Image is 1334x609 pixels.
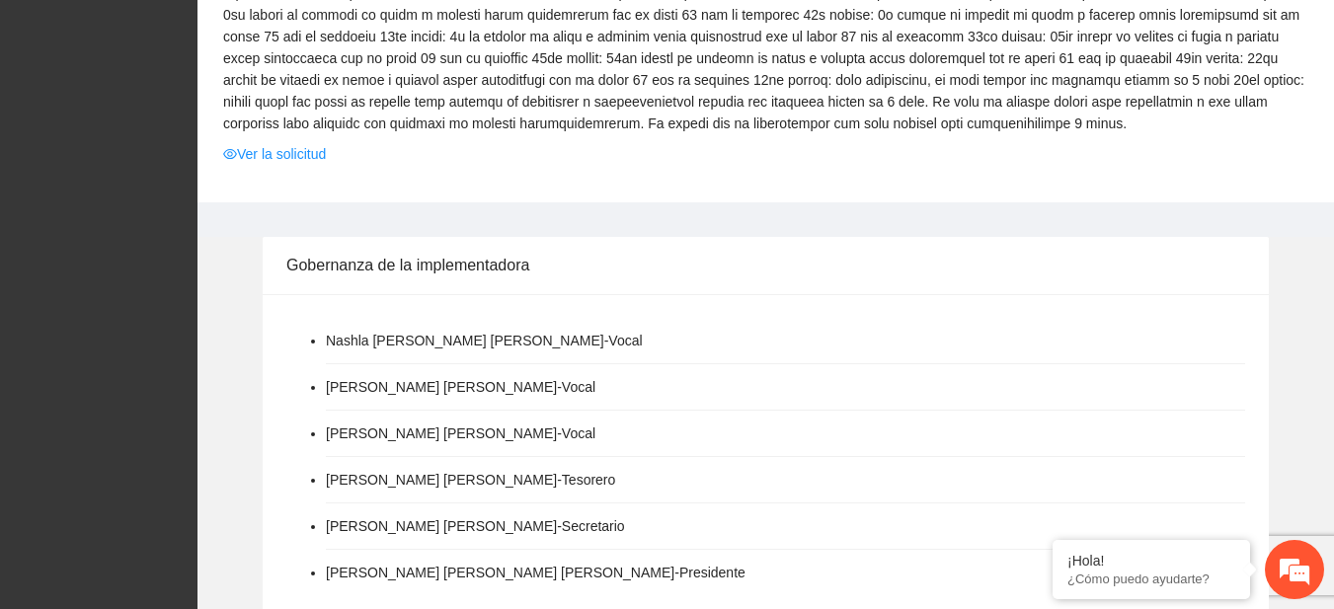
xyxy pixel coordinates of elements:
div: Chatee con nosotros ahora [103,101,332,126]
li: Nashla [PERSON_NAME] [PERSON_NAME] - Vocal [326,330,643,351]
a: eyeVer la solicitud [223,143,326,165]
li: [PERSON_NAME] [PERSON_NAME] - Tesorero [326,469,615,491]
div: Minimizar ventana de chat en vivo [324,10,371,57]
span: eye [223,147,237,161]
div: ¡Hola! [1067,553,1235,569]
li: [PERSON_NAME] [PERSON_NAME] - Vocal [326,376,595,398]
span: Estamos en línea. [115,194,273,394]
div: Gobernanza de la implementadora [286,237,1245,293]
li: [PERSON_NAME] [PERSON_NAME] - Secretario [326,515,625,537]
li: [PERSON_NAME] [PERSON_NAME] - Vocal [326,422,595,444]
textarea: Escriba su mensaje y pulse “Intro” [10,402,376,471]
li: [PERSON_NAME] [PERSON_NAME] [PERSON_NAME] - Presidente [326,562,745,583]
p: ¿Cómo puedo ayudarte? [1067,571,1235,586]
